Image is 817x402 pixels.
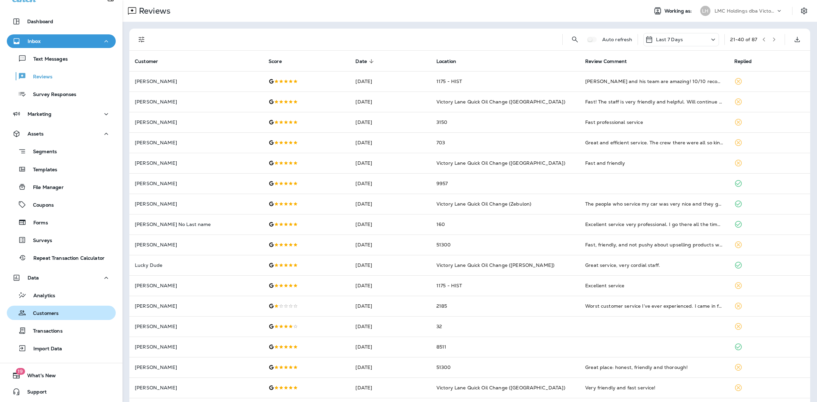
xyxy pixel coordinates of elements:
td: [DATE] [350,214,431,235]
span: 51300 [436,364,451,370]
p: [PERSON_NAME] [135,119,258,125]
div: LH [700,6,710,16]
button: Reviews [7,69,116,83]
p: Last 7 Days [656,37,683,42]
div: Justin and his team are amazing! 10/10 recommend taking your car here. [585,78,723,85]
span: Customer [135,59,158,64]
span: 32 [436,323,442,329]
p: [PERSON_NAME] [135,99,258,104]
p: Text Messages [27,56,68,63]
button: Coupons [7,197,116,212]
span: 2185 [436,303,447,309]
button: Forms [7,215,116,229]
button: Transactions [7,323,116,338]
button: Analytics [7,288,116,302]
span: 19 [16,368,25,375]
span: 703 [436,140,445,146]
td: [DATE] [350,296,431,316]
p: Import Data [27,346,62,352]
td: [DATE] [350,255,431,275]
p: Assets [28,131,44,136]
div: Very friendly and fast service! [585,384,723,391]
p: [PERSON_NAME] [135,365,258,370]
p: Coupons [26,202,54,209]
span: Victory Lane Quick Oil Change (Zebulon) [436,201,531,207]
p: [PERSON_NAME] [135,385,258,390]
span: Review Comment [585,59,627,64]
p: File Manager [26,184,64,191]
span: Working as: [664,8,693,14]
p: [PERSON_NAME] [135,140,258,145]
span: What's New [20,373,56,381]
td: [DATE] [350,173,431,194]
button: Marketing [7,107,116,121]
span: Victory Lane Quick Oil Change ([GEOGRAPHIC_DATA]) [436,99,565,105]
div: 21 - 40 of 87 [730,37,757,42]
p: Auto refresh [602,37,632,42]
button: Customers [7,306,116,320]
span: Victory Lane Quick Oil Change ([GEOGRAPHIC_DATA]) [436,385,565,391]
button: 19What's New [7,369,116,382]
td: [DATE] [350,132,431,153]
span: Score [269,58,291,64]
div: Great and efficient service. The crew there were all so kind and helpful. The only thing that wou... [585,139,723,146]
p: Customers [26,310,59,317]
button: Surveys [7,233,116,247]
span: 1175 - HIST [436,283,462,289]
button: Search Reviews [568,33,582,46]
p: Segments [26,149,57,156]
p: [PERSON_NAME] [135,242,258,247]
p: Lucky Dude [135,262,258,268]
button: Segments [7,144,116,159]
p: Marketing [28,111,51,117]
p: [PERSON_NAME] [135,283,258,288]
div: The people who service my car was very nice and they got me in and out fast [585,200,723,207]
td: [DATE] [350,377,431,398]
div: Great place: honest, friendly and thorough! [585,364,723,371]
p: [PERSON_NAME] [135,181,258,186]
p: [PERSON_NAME] [135,303,258,309]
p: Repeat Transaction Calculator [27,255,105,262]
td: [DATE] [350,71,431,92]
span: Replied [734,58,761,64]
button: Support [7,385,116,399]
span: Customer [135,58,167,64]
button: Filters [135,33,148,46]
p: Transactions [26,328,63,335]
span: 1175 - HIST [436,78,462,84]
td: [DATE] [350,357,431,377]
button: Survey Responses [7,87,116,101]
span: Location [436,58,465,64]
p: LMC Holdings dba Victory Lane Quick Oil Change [715,8,776,14]
button: Text Messages [7,51,116,66]
p: Reviews [136,6,171,16]
p: [PERSON_NAME] [135,344,258,350]
span: Location [436,59,456,64]
div: Excellent service very professional. I go there all the time when I need a oil change. [585,221,723,228]
span: Review Comment [585,58,636,64]
span: Victory Lane Quick Oil Change ([PERSON_NAME]) [436,262,555,268]
div: Fast and friendly [585,160,723,166]
div: Worst customer service I’ve ever experienced. I came in for a simple oil change, and by the end, ... [585,303,723,309]
div: Fast, friendly, and not pushy about upselling products with the oil change. [585,241,723,248]
td: [DATE] [350,316,431,337]
p: [PERSON_NAME] No Last name [135,222,258,227]
p: Forms [27,220,48,226]
p: Survey Responses [26,92,76,98]
p: Analytics [27,293,55,299]
div: Fast professional service [585,119,723,126]
td: [DATE] [350,112,431,132]
td: [DATE] [350,235,431,255]
p: Data [28,275,39,280]
span: 3150 [436,119,448,125]
button: Import Data [7,341,116,355]
button: Repeat Transaction Calculator [7,251,116,265]
button: Inbox [7,34,116,48]
span: Date [355,58,376,64]
p: [PERSON_NAME] [135,160,258,166]
span: Date [355,59,367,64]
button: Assets [7,127,116,141]
span: 9957 [436,180,448,187]
span: Replied [734,59,752,64]
td: [DATE] [350,194,431,214]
